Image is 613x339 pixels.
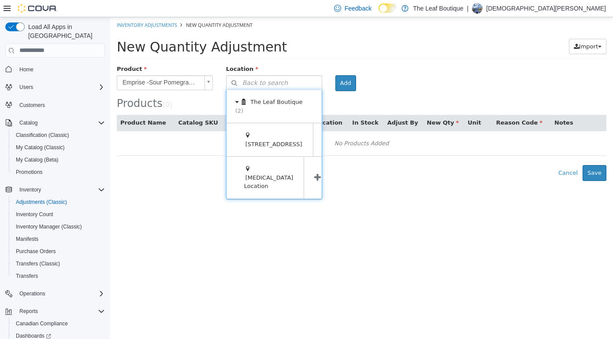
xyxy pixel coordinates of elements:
span: Location [116,48,148,55]
span: Users [16,82,105,92]
p: The Leaf Boutique [413,3,463,14]
img: Cova [18,4,57,13]
span: Inventory Count [12,209,105,220]
span: Home [16,64,105,75]
button: Adjust By [277,101,310,110]
a: Inventory Manager (Classic) [12,221,85,232]
span: Canadian Compliance [12,318,105,329]
span: Transfers (Classic) [12,258,105,269]
span: Catalog [16,118,105,128]
span: Inventory Count [16,211,53,218]
span: Inventory Manager (Classic) [12,221,105,232]
button: Notes [444,101,464,110]
span: Adjustments (Classic) [16,199,67,206]
button: Product Name [10,101,58,110]
span: Classification (Classic) [12,130,105,140]
span: Feedback [345,4,372,13]
button: Customers [2,99,108,111]
button: Users [2,81,108,93]
span: Manifests [16,236,38,243]
span: New Quantity Adjustment [7,22,177,37]
span: Users [19,84,33,91]
span: Products [7,80,52,92]
span: Catalog [19,119,37,126]
span: Emprise -Sour Pomegranate Rapid Acting Adv Nano - 2x5mg [7,59,91,73]
button: My Catalog (Beta) [9,154,108,166]
span: Reports [19,308,38,315]
span: Promotions [12,167,105,177]
button: Adjustments (Classic) [9,196,108,208]
span: Classification (Classic) [16,132,69,139]
span: Customers [19,102,45,109]
span: [MEDICAL_DATA] Location [134,157,183,173]
a: Inventory Adjustments [7,4,67,11]
a: Classification (Classic) [12,130,73,140]
button: Unit [357,101,372,110]
button: Home [2,63,108,76]
span: Transfers [16,273,38,280]
span: Back to search [116,61,178,70]
p: [DEMOGRAPHIC_DATA][PERSON_NAME] [486,3,606,14]
span: Operations [19,290,45,297]
a: Emprise -Sour Pomegranate Rapid Acting Adv Nano - 2x5mg [7,58,103,73]
span: My Catalog (Beta) [16,156,59,163]
button: Add [225,58,246,74]
a: Purchase Orders [12,246,59,257]
button: Inventory Count [9,208,108,221]
button: Canadian Compliance [9,317,108,330]
p: | [467,3,469,14]
a: My Catalog (Beta) [12,155,62,165]
span: Inventory Manager (Classic) [16,223,82,230]
span: Import [469,26,488,33]
a: Inventory Count [12,209,57,220]
a: Home [16,64,37,75]
button: Promotions [9,166,108,178]
a: Transfers (Classic) [12,258,63,269]
div: No Products Added [12,120,490,133]
button: Save [472,148,496,164]
button: Import [459,22,496,37]
span: Inventory [16,184,105,195]
input: Dark Mode [379,4,397,13]
span: Reports [16,306,105,317]
span: My Catalog (Classic) [12,142,105,153]
span: Manifests [12,234,105,244]
span: Operations [16,288,105,299]
button: Inventory [2,184,108,196]
span: Transfers [12,271,105,281]
span: Inventory [19,186,41,193]
span: Canadian Compliance [16,320,68,327]
span: The Leaf Boutique [140,81,192,88]
button: Back to search [116,58,212,74]
button: Classification (Classic) [9,129,108,141]
a: Canadian Compliance [12,318,71,329]
span: Customers [16,99,105,111]
button: Catalog [2,117,108,129]
button: Transfers [9,270,108,282]
button: Inventory Manager (Classic) [9,221,108,233]
span: Product [7,48,37,55]
a: My Catalog (Classic) [12,142,68,153]
button: My Catalog (Classic) [9,141,108,154]
span: New Quantity Adjustment [76,4,142,11]
span: Home [19,66,33,73]
button: Users [16,82,37,92]
button: In Stock [242,101,270,110]
small: ( ) [52,84,62,92]
span: Reason Code [386,102,432,109]
a: Adjustments (Classic) [12,197,71,207]
button: Cancel [443,148,472,164]
a: Customers [16,100,48,111]
a: Manifests [12,234,42,244]
button: Operations [2,287,108,300]
button: Reports [2,305,108,317]
a: Promotions [12,167,46,177]
button: Catalog SKU [68,101,109,110]
span: Purchase Orders [12,246,105,257]
button: Reports [16,306,41,317]
span: Adjustments (Classic) [12,197,105,207]
span: 0 [55,84,59,92]
button: Purchase Orders [9,245,108,258]
span: My Catalog (Beta) [12,155,105,165]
